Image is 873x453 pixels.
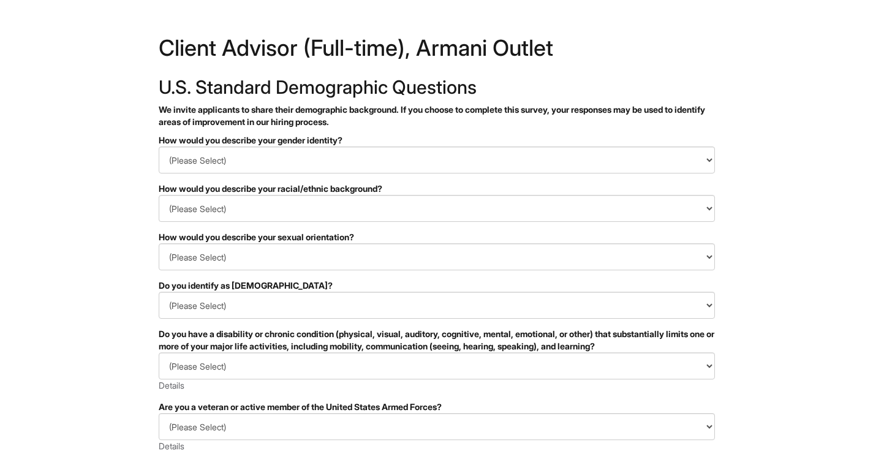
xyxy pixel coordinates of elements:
a: Details [159,380,184,390]
div: Do you have a disability or chronic condition (physical, visual, auditory, cognitive, mental, emo... [159,328,715,352]
h2: U.S. Standard Demographic Questions [159,77,715,97]
select: Do you identify as transgender? [159,292,715,319]
select: Do you have a disability or chronic condition (physical, visual, auditory, cognitive, mental, emo... [159,352,715,379]
select: How would you describe your racial/ethnic background? [159,195,715,222]
h1: Client Advisor (Full-time), Armani Outlet [159,37,715,65]
div: How would you describe your racial/ethnic background? [159,183,715,195]
div: Are you a veteran or active member of the United States Armed Forces? [159,401,715,413]
select: Are you a veteran or active member of the United States Armed Forces? [159,413,715,440]
div: How would you describe your sexual orientation? [159,231,715,243]
div: How would you describe your gender identity? [159,134,715,147]
select: How would you describe your sexual orientation? [159,243,715,270]
div: Do you identify as [DEMOGRAPHIC_DATA]? [159,280,715,292]
select: How would you describe your gender identity? [159,147,715,173]
a: Details [159,441,184,451]
p: We invite applicants to share their demographic background. If you choose to complete this survey... [159,104,715,128]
